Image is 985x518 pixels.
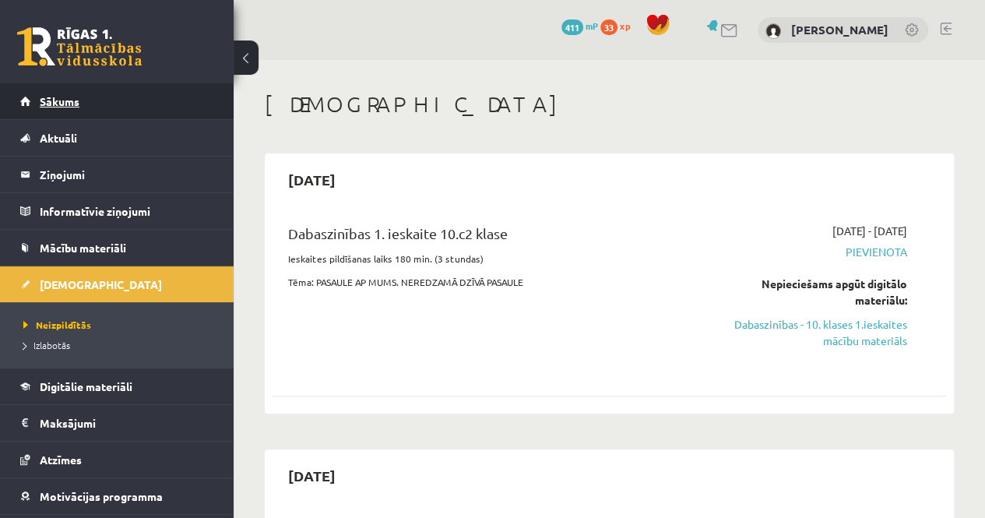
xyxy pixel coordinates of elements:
[20,120,214,156] a: Aktuāli
[273,457,351,494] h2: [DATE]
[765,23,781,39] img: Ričards Miezītis
[288,223,693,252] div: Dabaszinības 1. ieskaite 10.c2 klase
[20,478,214,514] a: Motivācijas programma
[40,131,77,145] span: Aktuāli
[23,319,91,331] span: Neizpildītās
[600,19,638,32] a: 33 xp
[23,339,70,351] span: Izlabotās
[40,277,162,291] span: [DEMOGRAPHIC_DATA]
[288,275,693,289] p: Tēma: PASAULE AP MUMS. NEREDZAMĀ DZĪVĀ PASAULE
[20,157,214,192] a: Ziņojumi
[23,338,218,352] a: Izlabotās
[17,27,142,66] a: Rīgas 1. Tālmācības vidusskola
[40,193,214,229] legend: Informatīvie ziņojumi
[40,94,79,108] span: Sākums
[40,453,82,467] span: Atzīmes
[20,405,214,441] a: Maksājumi
[20,230,214,266] a: Mācību materiāli
[791,22,888,37] a: [PERSON_NAME]
[716,316,907,349] a: Dabaszinības - 10. klases 1.ieskaites mācību materiāls
[20,266,214,302] a: [DEMOGRAPHIC_DATA]
[20,442,214,477] a: Atzīmes
[600,19,617,35] span: 33
[40,489,163,503] span: Motivācijas programma
[40,241,126,255] span: Mācību materiāli
[832,223,907,239] span: [DATE] - [DATE]
[716,244,907,260] span: Pievienota
[273,161,351,198] h2: [DATE]
[586,19,598,32] span: mP
[620,19,630,32] span: xp
[265,91,954,118] h1: [DEMOGRAPHIC_DATA]
[20,83,214,119] a: Sākums
[40,379,132,393] span: Digitālie materiāli
[23,318,218,332] a: Neizpildītās
[40,405,214,441] legend: Maksājumi
[716,276,907,308] div: Nepieciešams apgūt digitālo materiālu:
[288,252,693,266] p: Ieskaites pildīšanas laiks 180 min. (3 stundas)
[20,193,214,229] a: Informatīvie ziņojumi
[20,368,214,404] a: Digitālie materiāli
[561,19,598,32] a: 411 mP
[40,157,214,192] legend: Ziņojumi
[561,19,583,35] span: 411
